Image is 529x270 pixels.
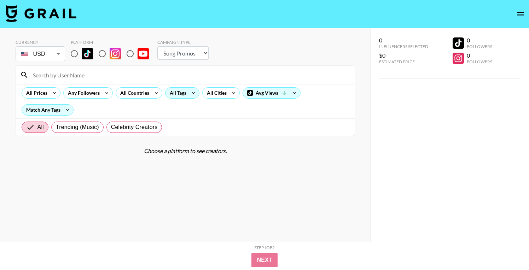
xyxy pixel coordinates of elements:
img: Instagram [110,48,121,59]
span: All [37,123,44,131]
img: TikTok [82,48,93,59]
div: All Cities [203,88,228,98]
div: Choose a platform to see creators. [16,147,355,154]
span: Trending (Music) [56,123,99,131]
span: Celebrity Creators [111,123,158,131]
div: Followers [467,59,492,64]
div: Step 1 of 2 [254,245,275,250]
div: All Tags [165,88,188,98]
input: Search by User Name [29,69,350,81]
div: All Prices [22,88,49,98]
button: open drawer [513,7,528,21]
div: Avg Views [243,88,300,98]
img: Grail Talent [6,5,76,22]
div: 0 [467,37,492,44]
div: Followers [467,44,492,49]
div: Platform [71,40,155,45]
img: YouTube [138,48,149,59]
button: Next [251,253,278,267]
div: All Countries [116,88,151,98]
div: Influencers Selected [379,44,428,49]
div: Match Any Tags [22,105,73,115]
iframe: Drift Widget Chat Controller [494,235,521,262]
div: USD [17,48,64,60]
div: Currency [16,40,65,45]
div: $0 [379,52,428,59]
div: 0 [467,52,492,59]
div: 0 [379,37,428,44]
div: Estimated Price [379,59,428,64]
div: Campaign Type [157,40,209,45]
div: Any Followers [64,88,101,98]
